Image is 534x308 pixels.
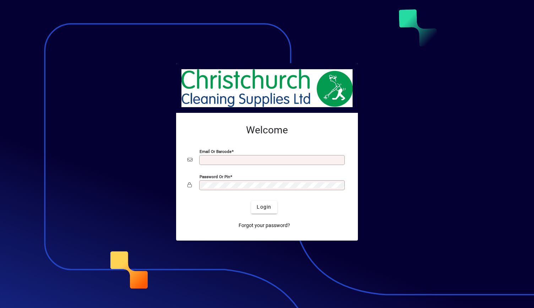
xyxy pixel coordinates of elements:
a: Forgot your password? [236,219,293,232]
button: Login [251,201,277,214]
span: Login [257,203,271,211]
span: Forgot your password? [239,222,290,229]
mat-label: Email or Barcode [200,149,231,154]
h2: Welcome [187,124,347,136]
mat-label: Password or Pin [200,174,230,179]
